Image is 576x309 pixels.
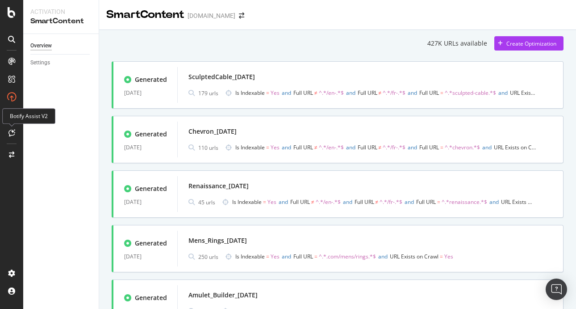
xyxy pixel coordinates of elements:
span: and [346,89,355,97]
span: Yes [271,144,280,151]
span: URL Exists on Crawl [494,144,543,151]
div: Botify Assist V2 [2,108,55,124]
span: Full URL [355,198,374,206]
div: Generated [135,293,167,302]
div: Create Optimization [506,40,556,47]
span: URL Exists on Crawl [390,253,438,260]
span: ^.*renaissance.*$ [442,198,487,206]
div: Amulet_Builder_[DATE] [188,291,258,300]
span: ≠ [311,198,314,206]
a: Overview [30,41,92,51]
span: ^.*/fr-.*$ [383,144,405,151]
span: ^.*sculpted-cable.*$ [445,89,496,97]
div: SculptedCable_[DATE] [188,72,255,81]
div: Settings [30,58,50,68]
div: Activation [30,7,92,16]
div: Generated [135,239,167,248]
span: ≠ [376,198,379,206]
span: and [378,253,388,260]
span: = [266,144,269,151]
div: [DOMAIN_NAME] [188,11,235,20]
span: and [279,198,288,206]
span: and [343,198,352,206]
span: Full URL [419,89,439,97]
span: = [437,198,440,206]
div: [DATE] [124,142,167,153]
div: Generated [135,184,167,193]
span: Yes [444,253,453,260]
div: 45 urls [198,199,215,206]
span: and [282,253,291,260]
span: = [266,89,269,97]
span: and [282,89,291,97]
span: and [482,144,492,151]
div: Mens_Rings_[DATE] [188,236,247,245]
span: Full URL [293,89,313,97]
span: Full URL [358,89,377,97]
span: = [440,144,443,151]
span: Is Indexable [235,144,265,151]
span: ≠ [314,144,317,151]
div: Generated [135,75,167,84]
div: Renaissance_[DATE] [188,182,249,190]
div: SmartContent [30,16,92,26]
span: = [266,253,269,260]
span: = [314,253,317,260]
span: = [440,253,443,260]
div: Chevron_[DATE] [188,127,237,136]
span: and [346,144,355,151]
span: and [408,144,417,151]
span: and [489,198,499,206]
span: Full URL [416,198,436,206]
div: [DATE] [124,88,167,98]
div: arrow-right-arrow-left [239,13,244,19]
span: = [263,198,266,206]
span: ≠ [314,89,317,97]
span: Is Indexable [232,198,262,206]
span: Full URL [293,253,313,260]
span: ^.*/fr-.*$ [380,198,402,206]
span: and [408,89,417,97]
div: [DATE] [124,197,167,207]
span: ^.*chevron.*$ [445,144,480,151]
span: ^.*/en-.*$ [319,144,344,151]
span: and [498,89,508,97]
div: SmartContent [106,7,184,22]
span: Yes [267,198,276,206]
span: Is Indexable [235,253,265,260]
span: Yes [271,253,280,260]
span: ^.*.com/mens/rings.*$ [319,253,376,260]
span: Full URL [293,144,313,151]
span: ^.*/fr-.*$ [383,89,405,97]
span: and [282,144,291,151]
span: ≠ [379,144,382,151]
div: [DATE] [124,251,167,262]
div: 250 urls [198,253,218,261]
span: Is Indexable [235,89,265,97]
div: 179 urls [198,89,218,97]
span: URL Exists on Crawl [510,89,559,97]
div: Overview [30,41,52,51]
span: ^.*/en-.*$ [316,198,341,206]
div: Open Intercom Messenger [546,279,567,300]
span: and [405,198,414,206]
div: Generated [135,130,167,139]
div: 427K URLs available [427,39,487,48]
span: ≠ [379,89,382,97]
span: Yes [271,89,280,97]
a: Settings [30,58,92,68]
span: Full URL [419,144,439,151]
span: URL Exists on Crawl [501,198,550,206]
span: = [440,89,443,97]
span: Full URL [290,198,310,206]
span: Full URL [358,144,377,151]
span: ^.*/en-.*$ [319,89,344,97]
div: 110 urls [198,144,218,152]
button: Create Optimization [494,36,563,51]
